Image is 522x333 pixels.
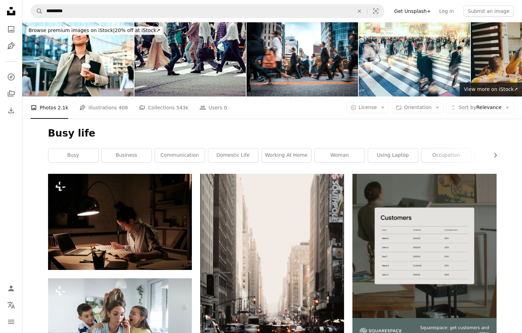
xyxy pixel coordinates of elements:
[48,148,98,162] a: busy
[200,266,344,273] a: people walking near road between high-rise building during daytime
[22,22,134,96] img: Confident Businesswoman Walking with Coffee Outside Modern Office Building
[4,298,18,312] button: Language
[48,218,192,225] a: A woman sitting at a desk working on a laptop
[359,22,470,96] img: Urban Life
[435,6,458,17] a: Log in
[155,148,205,162] a: communication
[459,104,501,111] span: Relevance
[4,103,18,117] a: Download History
[29,28,115,33] span: Browse premium images on iStock |
[489,148,497,162] button: scroll list to the right
[119,104,128,111] span: 408
[4,87,18,101] a: Collections
[224,104,227,111] span: 0
[48,174,192,270] img: A woman sitting at a desk working on a laptop
[22,22,167,39] a: Browse premium images on iStock|20% off at iStock↗
[392,102,444,113] button: Orientation
[139,96,188,119] a: Collections 543k
[368,148,418,162] a: using laptop
[102,148,151,162] a: business
[4,281,18,295] a: Log in / Sign up
[346,102,389,113] button: License
[247,22,358,96] img: Blurred business people on their way from work
[31,4,384,18] form: Find visuals sitewide
[352,5,367,18] button: Clear
[315,148,365,162] a: woman
[463,6,514,17] button: Submit an image
[464,86,518,92] span: View more on iStock ↗
[4,39,18,53] a: Illustrations
[79,96,128,119] a: Illustrations 408
[446,102,514,113] button: Sort byRelevance
[29,28,161,33] span: 20% off at iStock ↗
[359,104,377,110] span: License
[48,127,497,140] h1: Busy life
[390,6,435,17] a: Get Unsplash+
[4,70,18,84] a: Explore
[404,104,431,110] span: Orientation
[48,323,192,329] a: Woman working from home during quarantine with her little son and daughter on couch and screaming...
[134,22,246,96] img: Asian People are across the crosswalk
[352,174,496,318] img: file-1747939376688-baf9a4a454ffimage
[421,148,471,162] a: occupation
[4,22,18,36] a: Photos
[176,104,188,111] span: 543k
[208,148,258,162] a: domestic life
[31,5,43,18] button: Search Unsplash
[459,104,476,110] span: Sort by
[200,96,227,119] a: Users 0
[4,315,18,329] button: Menu
[367,5,384,18] button: Visual search
[262,148,311,162] a: working at home
[460,83,522,96] a: View more on iStock↗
